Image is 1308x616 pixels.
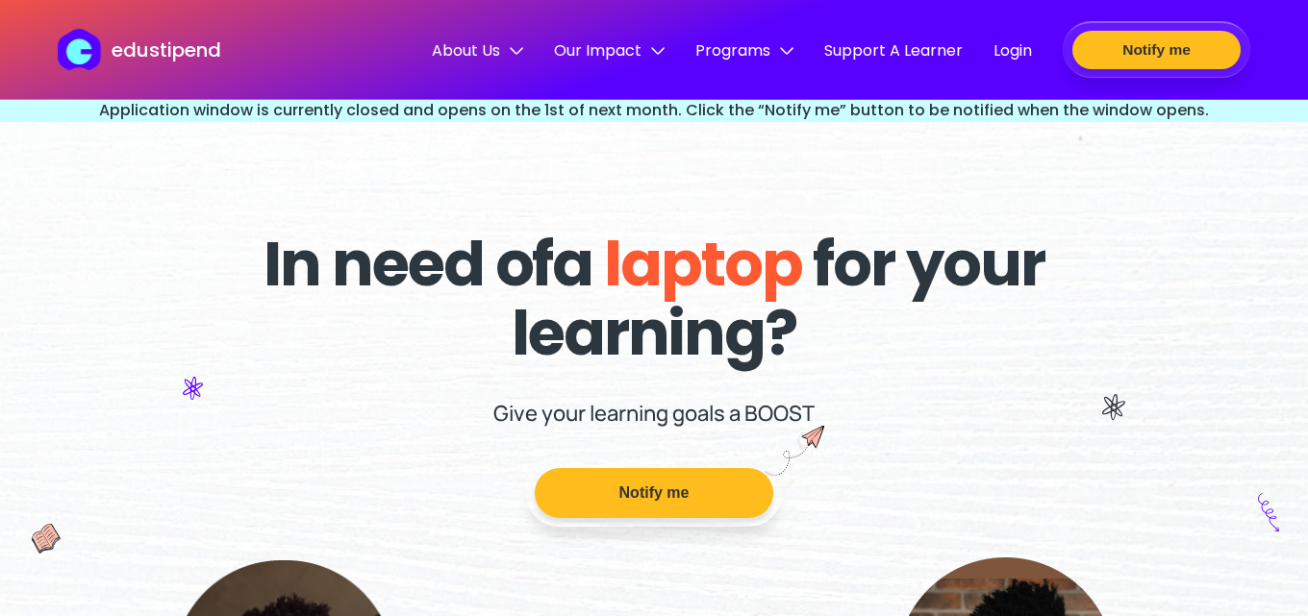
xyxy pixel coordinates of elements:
[994,38,1032,65] a: Login
[183,377,203,400] img: icon
[554,38,665,62] span: Our Impact
[604,221,801,307] span: laptop
[824,38,963,62] span: Support A Learner
[32,524,62,554] img: icon
[994,38,1032,62] span: Login
[824,38,963,65] a: Support A Learner
[651,44,665,58] img: down
[780,44,793,58] img: down
[228,230,1081,368] h1: In need of a for your learning?
[510,44,523,58] img: down
[535,468,773,518] button: Notify me
[695,38,793,62] span: Programs
[493,399,815,428] p: Give your learning goals a BOOST
[766,426,824,477] img: boost icon
[58,29,110,70] img: edustipend logo
[1072,31,1241,69] button: Notify me
[432,38,523,62] span: About Us
[58,29,220,70] a: edustipend logoedustipend
[1102,394,1125,420] img: icon
[1258,493,1279,531] img: icon
[112,36,221,64] p: edustipend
